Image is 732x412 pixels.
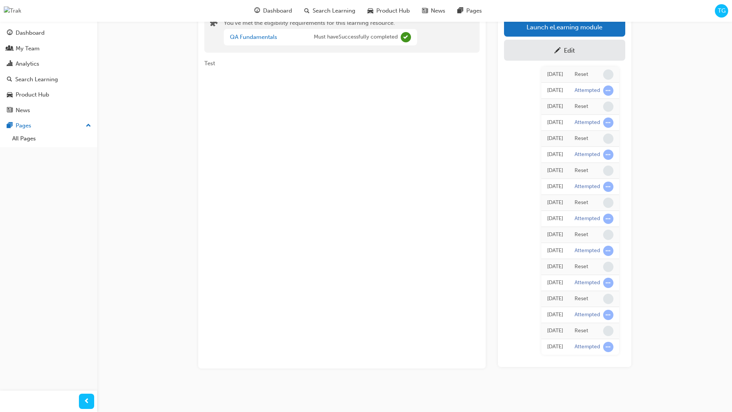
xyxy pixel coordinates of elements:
[7,107,13,114] span: news-icon
[575,151,600,158] div: Attempted
[361,3,416,19] a: car-iconProduct Hub
[16,121,31,130] div: Pages
[504,18,625,37] a: Launch eLearning module
[603,150,613,160] span: learningRecordVerb_ATTEMPT-icon
[298,3,361,19] a: search-iconSearch Learning
[7,45,13,52] span: people-icon
[86,121,91,131] span: up-icon
[547,262,563,271] div: Mon Sep 08 2025 10:43:45 GMT+0800 (Philippine Standard Time)
[7,76,12,83] span: search-icon
[547,230,563,239] div: Mon Sep 08 2025 10:46:11 GMT+0800 (Philippine Standard Time)
[3,88,94,102] a: Product Hub
[230,34,277,40] a: QA Fundamentals
[4,6,21,15] img: Trak
[416,3,451,19] a: news-iconNews
[422,6,428,16] span: news-icon
[16,90,49,99] div: Product Hub
[3,24,94,119] button: DashboardMy TeamAnalyticsSearch LearningProduct HubNews
[504,40,625,61] a: Edit
[547,150,563,159] div: Mon Sep 08 2025 11:07:08 GMT+0800 (Philippine Standard Time)
[304,6,310,16] span: search-icon
[3,72,94,87] a: Search Learning
[204,60,215,67] span: Test
[466,6,482,15] span: Pages
[575,295,588,303] div: Reset
[7,30,13,37] span: guage-icon
[547,311,563,319] div: Mon Sep 08 2025 10:41:51 GMT+0800 (Philippine Standard Time)
[575,343,600,351] div: Attempted
[575,311,600,319] div: Attempted
[603,166,613,176] span: learningRecordVerb_NONE-icon
[603,198,613,208] span: learningRecordVerb_NONE-icon
[16,44,40,53] div: My Team
[575,263,588,270] div: Reset
[603,134,613,144] span: learningRecordVerb_NONE-icon
[3,119,94,133] button: Pages
[554,47,561,55] span: pencil-icon
[7,122,13,129] span: pages-icon
[575,167,588,174] div: Reset
[575,247,600,254] div: Attempted
[575,215,600,222] div: Attempted
[603,85,613,96] span: learningRecordVerb_ATTEMPT-icon
[603,294,613,304] span: learningRecordVerb_NONE-icon
[16,106,30,115] div: News
[547,70,563,79] div: Fri Sep 19 2025 07:56:08 GMT+0800 (Philippine Standard Time)
[603,69,613,80] span: learningRecordVerb_NONE-icon
[603,310,613,320] span: learningRecordVerb_ATTEMPT-icon
[313,6,355,15] span: Search Learning
[547,295,563,303] div: Mon Sep 08 2025 10:42:51 GMT+0800 (Philippine Standard Time)
[547,118,563,127] div: Mon Sep 15 2025 15:47:33 GMT+0800 (Philippine Standard Time)
[7,61,13,68] span: chart-icon
[457,6,463,16] span: pages-icon
[575,327,588,335] div: Reset
[575,71,588,78] div: Reset
[3,103,94,117] a: News
[564,47,575,54] div: Edit
[16,60,39,68] div: Analytics
[603,117,613,128] span: learningRecordVerb_ATTEMPT-icon
[451,3,488,19] a: pages-iconPages
[603,278,613,288] span: learningRecordVerb_ATTEMPT-icon
[575,87,600,94] div: Attempted
[547,214,563,223] div: Mon Sep 08 2025 10:46:13 GMT+0800 (Philippine Standard Time)
[314,33,398,42] span: Must have Successfully completed
[210,19,218,28] span: puzzle-icon
[547,246,563,255] div: Mon Sep 08 2025 10:43:48 GMT+0800 (Philippine Standard Time)
[84,397,90,406] span: prev-icon
[254,6,260,16] span: guage-icon
[603,326,613,336] span: learningRecordVerb_NONE-icon
[3,42,94,56] a: My Team
[248,3,298,19] a: guage-iconDashboard
[3,26,94,40] a: Dashboard
[547,102,563,111] div: Mon Sep 15 2025 15:48:17 GMT+0800 (Philippine Standard Time)
[603,342,613,352] span: learningRecordVerb_ATTEMPT-icon
[575,279,600,286] div: Attempted
[603,182,613,192] span: learningRecordVerb_ATTEMPT-icon
[547,134,563,143] div: Mon Sep 08 2025 11:09:07 GMT+0800 (Philippine Standard Time)
[547,278,563,287] div: Mon Sep 08 2025 10:42:53 GMT+0800 (Philippine Standard Time)
[15,75,58,84] div: Search Learning
[376,6,410,15] span: Product Hub
[547,343,563,351] div: Mon Sep 08 2025 10:30:58 GMT+0800 (Philippine Standard Time)
[263,6,292,15] span: Dashboard
[547,166,563,175] div: Mon Sep 08 2025 11:05:37 GMT+0800 (Philippine Standard Time)
[16,29,45,37] div: Dashboard
[575,119,600,126] div: Attempted
[575,103,588,110] div: Reset
[575,183,600,190] div: Attempted
[547,327,563,335] div: Mon Sep 08 2025 10:41:46 GMT+0800 (Philippine Standard Time)
[9,133,94,145] a: All Pages
[547,182,563,191] div: Mon Sep 08 2025 11:04:41 GMT+0800 (Philippine Standard Time)
[603,214,613,224] span: learningRecordVerb_ATTEMPT-icon
[431,6,445,15] span: News
[715,4,728,18] button: TG
[401,32,411,42] span: Complete
[603,262,613,272] span: learningRecordVerb_NONE-icon
[224,19,417,47] div: You've met the eligibility requirements for this learning resource.
[575,199,588,206] div: Reset
[575,135,588,142] div: Reset
[575,231,588,238] div: Reset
